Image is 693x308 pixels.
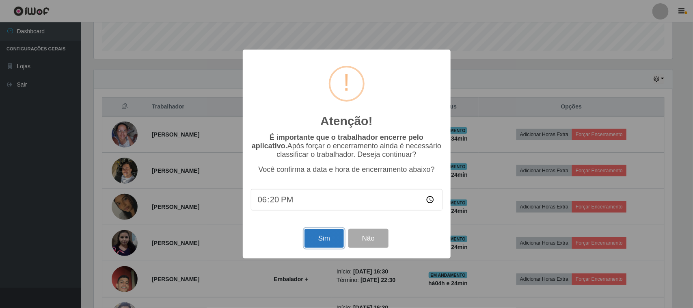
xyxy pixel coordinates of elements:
[251,165,443,174] p: Você confirma a data e hora de encerramento abaixo?
[304,229,344,248] button: Sim
[348,229,389,248] button: Não
[251,133,443,159] p: Após forçar o encerramento ainda é necessário classificar o trabalhador. Deseja continuar?
[252,133,423,150] b: É importante que o trabalhador encerre pelo aplicativo.
[320,114,372,128] h2: Atenção!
